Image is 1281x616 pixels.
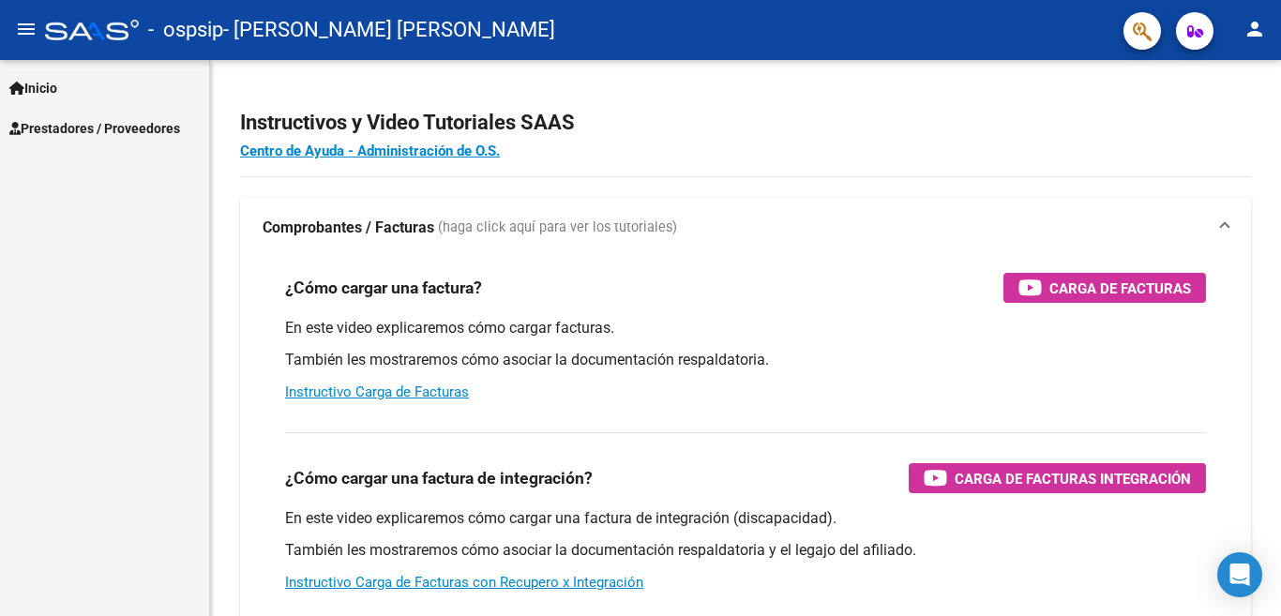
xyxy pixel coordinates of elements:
span: Carga de Facturas Integración [955,467,1191,490]
span: (haga click aquí para ver los tutoriales) [438,218,677,238]
mat-icon: person [1243,18,1266,40]
h3: ¿Cómo cargar una factura de integración? [285,465,593,491]
mat-expansion-panel-header: Comprobantes / Facturas (haga click aquí para ver los tutoriales) [240,198,1251,258]
a: Instructivo Carga de Facturas con Recupero x Integración [285,574,643,591]
div: Open Intercom Messenger [1217,552,1262,597]
span: - ospsip [148,9,223,51]
a: Centro de Ayuda - Administración de O.S. [240,143,500,159]
strong: Comprobantes / Facturas [263,218,434,238]
p: También les mostraremos cómo asociar la documentación respaldatoria y el legajo del afiliado. [285,540,1206,561]
span: Carga de Facturas [1049,277,1191,300]
h2: Instructivos y Video Tutoriales SAAS [240,105,1251,141]
p: En este video explicaremos cómo cargar facturas. [285,318,1206,338]
p: También les mostraremos cómo asociar la documentación respaldatoria. [285,350,1206,370]
span: Inicio [9,78,57,98]
button: Carga de Facturas [1003,273,1206,303]
mat-icon: menu [15,18,38,40]
button: Carga de Facturas Integración [909,463,1206,493]
span: - [PERSON_NAME] [PERSON_NAME] [223,9,555,51]
span: Prestadores / Proveedores [9,118,180,139]
a: Instructivo Carga de Facturas [285,383,469,400]
p: En este video explicaremos cómo cargar una factura de integración (discapacidad). [285,508,1206,529]
h3: ¿Cómo cargar una factura? [285,275,482,301]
